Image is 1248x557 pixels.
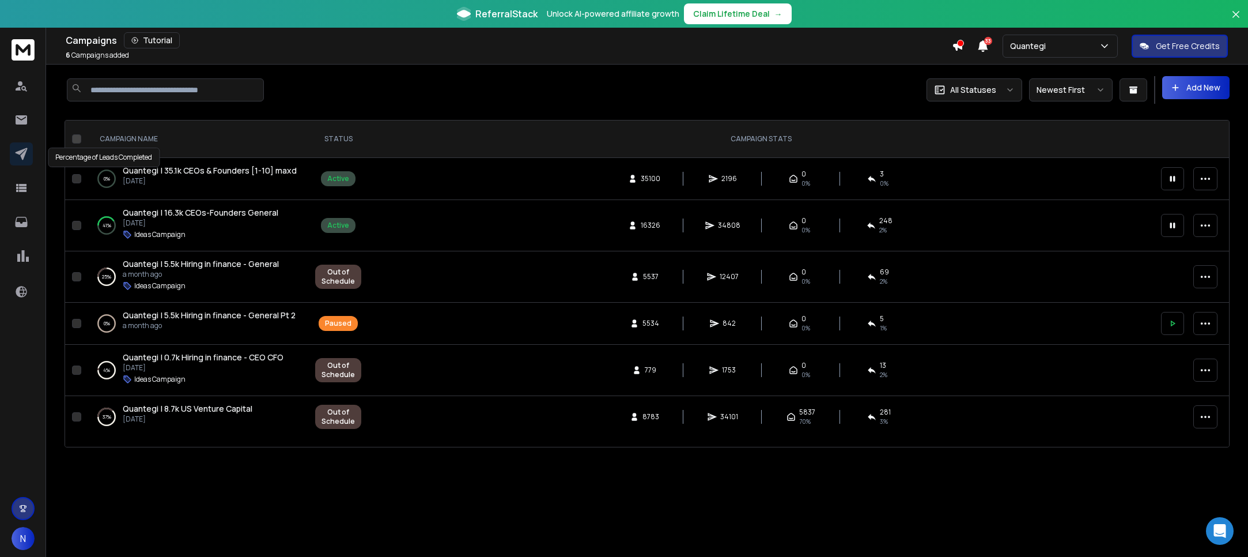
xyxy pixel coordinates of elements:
span: 0 [801,268,806,277]
span: 0 [801,314,806,323]
div: Active [327,221,349,230]
span: 281 [880,408,891,417]
a: Quantegi | 8.7k US Venture Capital [123,403,252,415]
p: [DATE] [123,363,283,372]
div: Out of Schedule [322,408,355,426]
span: 842 [723,319,736,328]
span: 5537 [643,272,659,281]
span: Quantegi | 0.7k Hiring in finance - CEO CFO [123,352,283,363]
button: Tutorial [124,32,180,48]
span: 0% [801,370,810,379]
p: Campaigns added [66,51,129,60]
span: 34808 [718,221,740,230]
p: Ideas Campaign [134,375,186,384]
span: 34101 [720,412,738,421]
span: 5534 [642,319,659,328]
button: Close banner [1228,7,1243,35]
td: 0%Quantegi | 5.5k Hiring in finance - General Pt 2a month ago [86,303,308,345]
span: 248 [879,216,892,225]
p: a month ago [123,321,296,330]
span: 35100 [641,174,660,183]
span: → [774,8,782,20]
a: Quantegi | 5.5k Hiring in finance - General [123,258,279,270]
button: Claim Lifetime Deal→ [684,3,792,24]
p: 37 % [103,411,111,423]
button: Newest First [1029,78,1113,101]
div: Open Intercom Messenger [1206,517,1234,545]
p: 4 % [103,364,110,376]
span: 2 % [879,225,887,235]
span: 3 % [880,417,888,426]
p: Unlock AI-powered affiliate growth [547,8,679,20]
span: Quantegi | 5.5k Hiring in finance - General [123,258,279,269]
td: 25%Quantegi | 5.5k Hiring in finance - Generala month agoIdeas Campaign [86,251,308,303]
span: 6 [66,50,70,60]
span: 5837 [799,408,815,417]
p: All Statuses [950,84,996,96]
td: 37%Quantegi | 8.7k US Venture Capital[DATE] [86,396,308,438]
span: Quantegi | 5.5k Hiring in finance - General Pt 2 [123,310,296,321]
p: 41 % [103,220,111,231]
button: Add New [1162,76,1230,99]
span: 0% [801,225,810,235]
span: 0% [801,323,810,333]
p: 0 % [104,173,110,185]
span: 3 [880,170,884,179]
td: 41%Quantegi | 16.3k CEOs-Founders General[DATE]Ideas Campaign [86,200,308,251]
button: Get Free Credits [1132,35,1228,58]
p: Get Free Credits [1156,40,1220,52]
p: Ideas Campaign [134,281,186,291]
div: Percentage of Leads Completed [48,148,160,167]
span: 0% [801,277,810,286]
span: ReferralStack [475,7,538,21]
th: CAMPAIGN STATS [368,121,1154,158]
th: CAMPAIGN NAME [86,121,308,158]
span: 13 [880,361,886,370]
span: 2 % [880,277,887,286]
div: Active [327,174,349,183]
p: 25 % [102,271,111,283]
th: STATUS [308,121,368,158]
button: N [12,527,35,550]
p: Quantegi [1010,40,1050,52]
a: Quantegi | 0.7k Hiring in finance - CEO CFO [123,352,283,363]
p: [DATE] [123,219,278,228]
span: 1753 [722,366,736,375]
span: 2 % [880,370,887,379]
span: 69 [880,268,889,277]
span: 1 % [880,323,887,333]
span: 0 [801,216,806,225]
span: 0 % [880,179,888,188]
div: Campaigns [66,32,952,48]
span: 33 [984,37,992,45]
p: 0 % [104,318,110,329]
span: 0 [801,361,806,370]
span: 0% [801,179,810,188]
span: 2196 [721,174,737,183]
p: Ideas Campaign [134,230,186,239]
span: 16326 [641,221,660,230]
a: Quantegi | 35.1k CEOs & Founders [1-10] maxd [123,165,297,176]
a: Quantegi | 5.5k Hiring in finance - General Pt 2 [123,310,296,321]
td: 0%Quantegi | 35.1k CEOs & Founders [1-10] maxd[DATE] [86,158,308,200]
a: Quantegi | 16.3k CEOs-Founders General [123,207,278,219]
span: 779 [645,366,656,375]
p: [DATE] [123,415,252,424]
span: 12407 [720,272,739,281]
td: 4%Quantegi | 0.7k Hiring in finance - CEO CFO[DATE]Ideas Campaign [86,345,308,396]
div: Out of Schedule [322,361,355,379]
p: [DATE] [123,176,297,186]
p: a month ago [123,270,279,279]
span: 8783 [642,412,659,421]
div: Paused [325,319,351,328]
span: 0 [801,170,806,179]
div: Out of Schedule [322,268,355,286]
span: 5 [880,314,884,323]
span: 70 % [799,417,811,426]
